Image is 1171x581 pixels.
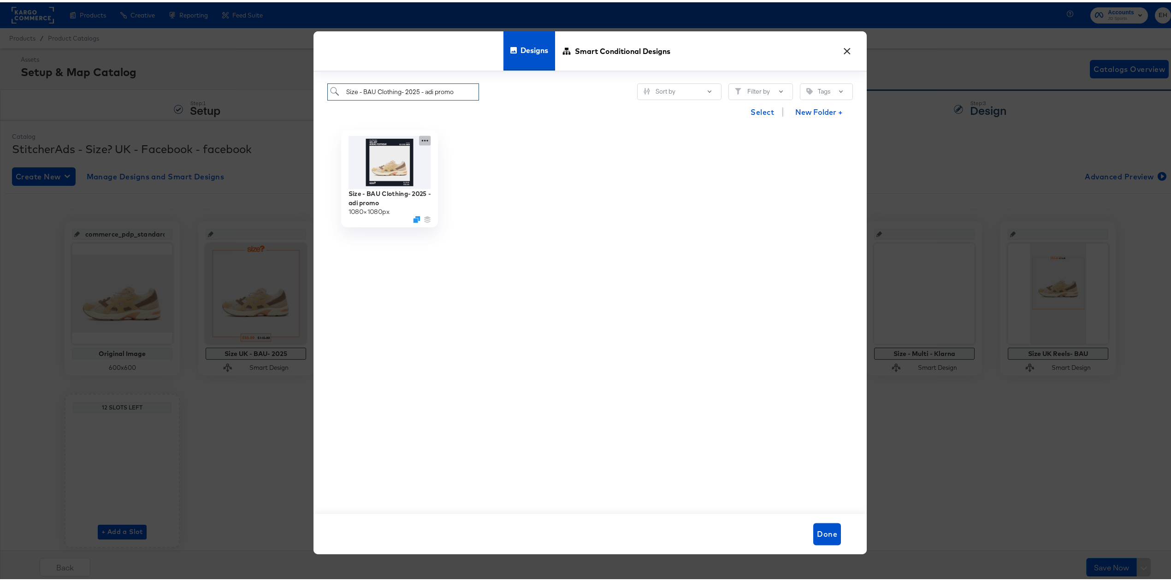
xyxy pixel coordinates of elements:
button: Select [747,101,778,119]
span: Done [817,525,837,538]
img: LixKjnCmUeOpphNT5DZexQ.jpg [349,134,431,187]
input: Search for a design [327,81,479,98]
svg: Tag [806,86,813,92]
button: New Folder + [787,102,851,119]
button: TagTags [800,81,853,98]
span: Designs [520,28,548,68]
svg: Filter [735,86,741,92]
button: × [839,38,855,55]
button: FilterFilter by [728,81,793,98]
div: Size - BAU Clothing- 2025 - adi promo1080×1080pxDuplicate [341,128,438,225]
div: 1080 × 1080 px [349,205,390,213]
button: Done [813,521,841,543]
span: Smart Conditional Designs [575,29,670,69]
svg: Sliders [644,86,650,92]
div: Size - BAU Clothing- 2025 - adi promo [349,187,431,205]
button: SlidersSort by [637,81,722,98]
span: Select [751,103,774,116]
svg: Duplicate [413,214,420,221]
